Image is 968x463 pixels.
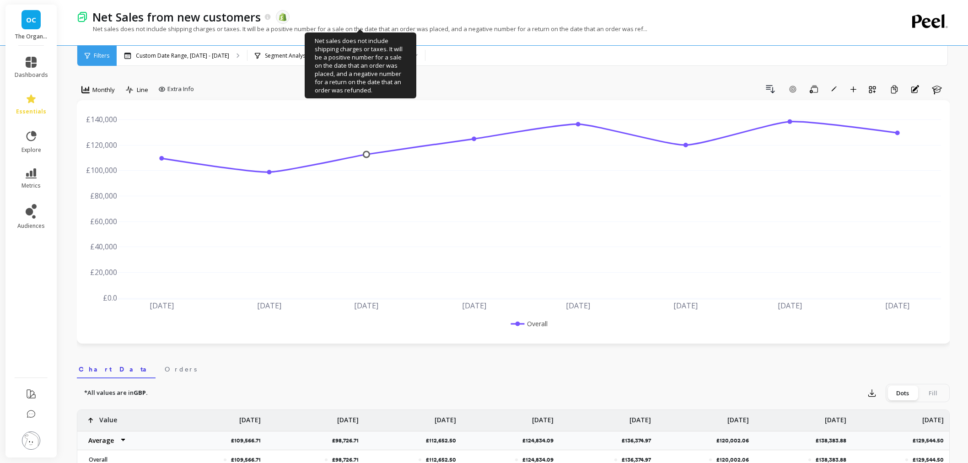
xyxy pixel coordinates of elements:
[167,85,194,94] span: Extra Info
[99,410,117,425] p: Value
[913,437,949,444] p: £129,544.50
[15,71,48,79] span: dashboards
[137,86,148,94] span: Line
[918,386,948,400] div: Fill
[77,25,647,33] p: Net sales does not include shipping charges or taxes. It will be a positive number for a sale on ...
[622,437,656,444] p: £136,374.97
[629,410,651,425] p: [DATE]
[426,437,462,444] p: £112,652.50
[336,51,406,60] div: Net Sales – New customers
[279,13,287,21] img: api.shopify.svg
[716,437,754,444] p: £120,002.06
[922,410,944,425] p: [DATE]
[727,410,749,425] p: [DATE]
[79,365,154,374] span: Chart Data
[816,437,852,444] p: £138,383.88
[15,33,48,40] p: The Organic Protein Company
[77,11,88,22] img: header icon
[16,108,46,115] span: essentials
[337,410,359,425] p: [DATE]
[92,86,115,94] span: Monthly
[532,410,554,425] p: [DATE]
[239,410,261,425] p: [DATE]
[92,9,261,25] p: Net Sales from new customers
[84,388,148,398] p: *All values are in
[136,52,229,59] p: Custom Date Range, [DATE] - [DATE]
[17,222,45,230] span: audiences
[887,386,918,400] div: Dots
[22,182,41,189] span: metrics
[825,410,846,425] p: [DATE]
[332,437,364,444] p: £98,726.71
[435,410,456,425] p: [DATE]
[22,146,41,154] span: explore
[134,388,148,397] strong: GBP.
[265,52,310,59] p: Segment Analysis
[522,437,559,444] p: £124,834.09
[26,15,36,25] span: OC
[165,365,197,374] span: Orders
[77,357,950,378] nav: Tabs
[94,52,109,59] span: Filters
[231,437,266,444] p: £109,566.71
[22,431,40,450] img: profile picture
